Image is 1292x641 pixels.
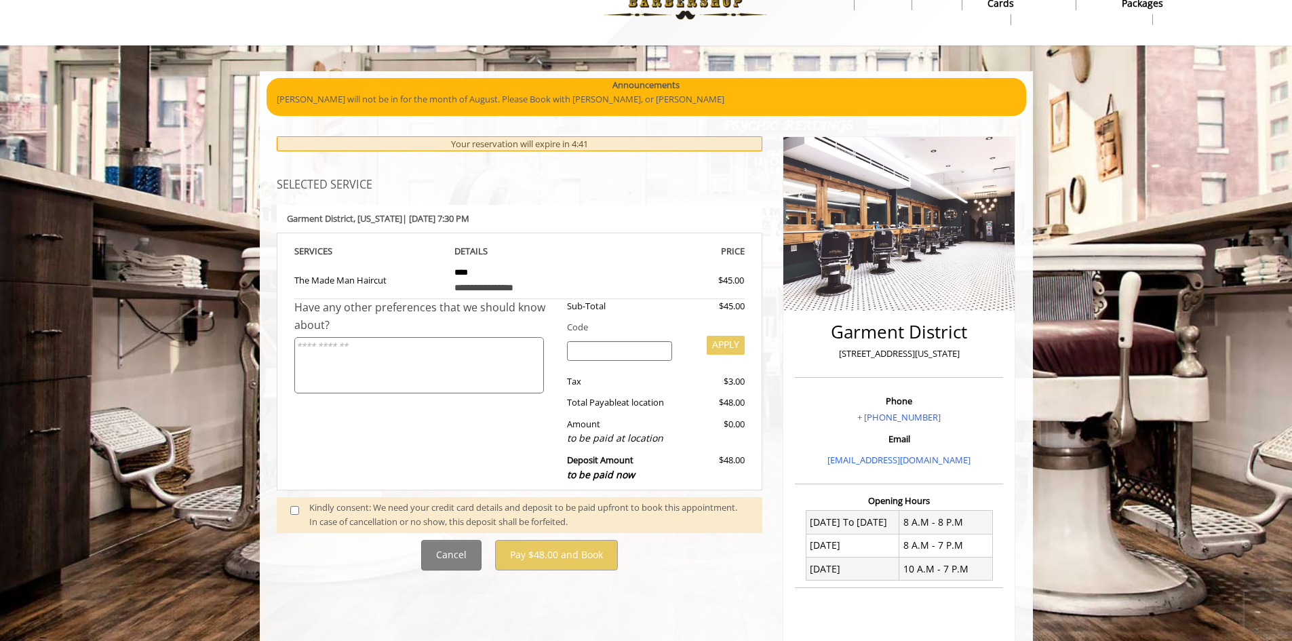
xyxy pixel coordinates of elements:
[277,136,763,152] div: Your reservation will expire in 4:41
[795,496,1003,505] h3: Opening Hours
[309,501,749,529] div: Kindly consent: We need your credit card details and deposit to be paid upfront to book this appo...
[899,534,993,557] td: 8 A.M - 7 P.M
[421,540,482,570] button: Cancel
[612,78,680,92] b: Announcements
[798,396,1000,406] h3: Phone
[294,259,445,299] td: The Made Man Haircut
[682,374,745,389] div: $3.00
[827,454,971,466] a: [EMAIL_ADDRESS][DOMAIN_NAME]
[798,434,1000,444] h3: Email
[682,299,745,313] div: $45.00
[682,453,745,482] div: $48.00
[557,395,682,410] div: Total Payable
[495,540,618,570] button: Pay $48.00 and Book
[294,244,445,259] th: SERVICE
[707,336,745,355] button: APPLY
[557,417,682,446] div: Amount
[277,92,1016,106] p: [PERSON_NAME] will not be in for the month of August. Please Book with [PERSON_NAME], or [PERSON_...
[557,374,682,389] div: Tax
[682,417,745,446] div: $0.00
[567,454,635,481] b: Deposit Amount
[595,244,745,259] th: PRICE
[567,431,672,446] div: to be paid at location
[567,468,635,481] span: to be paid now
[798,347,1000,361] p: [STREET_ADDRESS][US_STATE]
[621,396,664,408] span: at location
[353,212,402,225] span: , [US_STATE]
[328,245,332,257] span: S
[277,179,763,191] h3: SELECTED SERVICE
[287,212,469,225] b: Garment District | [DATE] 7:30 PM
[899,558,993,581] td: 10 A.M - 7 P.M
[806,511,899,534] td: [DATE] To [DATE]
[682,395,745,410] div: $48.00
[798,322,1000,342] h2: Garment District
[557,320,745,334] div: Code
[857,411,941,423] a: + [PHONE_NUMBER]
[806,534,899,557] td: [DATE]
[669,273,744,288] div: $45.00
[806,558,899,581] td: [DATE]
[294,299,557,334] div: Have any other preferences that we should know about?
[899,511,993,534] td: 8 A.M - 8 P.M
[444,244,595,259] th: DETAILS
[557,299,682,313] div: Sub-Total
